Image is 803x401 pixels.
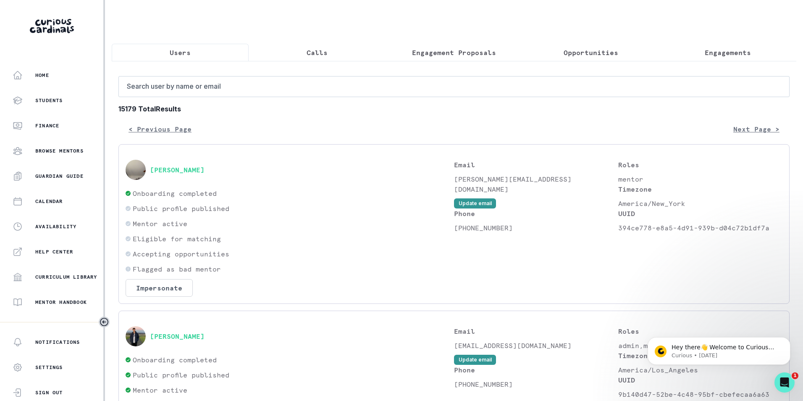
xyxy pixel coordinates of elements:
[35,72,49,79] p: Home
[454,355,496,365] button: Update email
[618,208,782,219] p: UUID
[35,122,59,129] p: Finance
[618,174,782,184] p: mentor
[454,223,618,233] p: [PHONE_NUMBER]
[133,203,229,214] p: Public profile published
[150,332,205,340] button: [PERSON_NAME]
[618,326,782,336] p: Roles
[705,47,751,58] p: Engagements
[35,389,63,396] p: Sign Out
[618,223,782,233] p: 394ce778-e8a5-4d91-939b-d04c72b1df7a
[133,219,187,229] p: Mentor active
[133,234,221,244] p: Eligible for matching
[99,317,110,327] button: Toggle sidebar
[618,160,782,170] p: Roles
[35,364,63,371] p: Settings
[35,223,76,230] p: Availability
[30,19,74,33] img: Curious Cardinals Logo
[454,326,618,336] p: Email
[307,47,328,58] p: Calls
[618,351,782,361] p: Timezone
[35,274,97,280] p: Curriculum Library
[35,97,63,104] p: Students
[126,279,193,297] button: Impersonate
[118,104,790,114] b: 15179 Total Results
[118,121,202,137] button: < Previous Page
[133,188,217,198] p: Onboarding completed
[454,340,618,351] p: [EMAIL_ADDRESS][DOMAIN_NAME]
[35,248,73,255] p: Help Center
[618,340,782,351] p: admin,mentor
[774,372,795,393] iframe: Intercom live chat
[618,375,782,385] p: UUID
[618,365,782,375] p: America/Los_Angeles
[35,299,87,306] p: Mentor Handbook
[454,365,618,375] p: Phone
[723,121,790,137] button: Next Page >
[792,372,798,379] span: 1
[133,370,229,380] p: Public profile published
[635,319,803,378] iframe: Intercom notifications message
[564,47,618,58] p: Opportunities
[618,184,782,194] p: Timezone
[35,198,63,205] p: Calendar
[618,389,782,399] p: 9b140d47-52be-4c48-95bf-cbefecaa6a63
[170,47,191,58] p: Users
[412,47,496,58] p: Engagement Proposals
[454,198,496,208] button: Update email
[454,160,618,170] p: Email
[150,166,205,174] button: [PERSON_NAME]
[133,264,221,274] p: Flagged as bad mentor
[133,355,217,365] p: Onboarding completed
[133,249,229,259] p: Accepting opportunities
[35,173,84,179] p: Guardian Guide
[454,208,618,219] p: Phone
[454,174,618,194] p: [PERSON_NAME][EMAIL_ADDRESS][DOMAIN_NAME]
[35,148,84,154] p: Browse Mentors
[454,379,618,389] p: [PHONE_NUMBER]
[133,385,187,395] p: Mentor active
[35,339,80,346] p: Notifications
[618,198,782,208] p: America/New_York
